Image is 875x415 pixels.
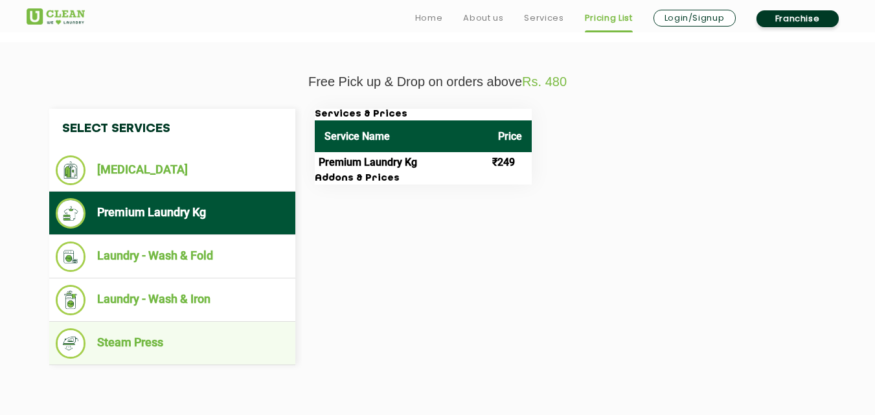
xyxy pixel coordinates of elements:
img: Laundry - Wash & Iron [56,285,86,315]
a: Login/Signup [653,10,736,27]
a: Pricing List [585,10,633,26]
th: Service Name [315,120,488,152]
li: Laundry - Wash & Fold [56,241,289,272]
span: Rs. 480 [522,74,567,89]
h4: Select Services [49,109,295,149]
h3: Services & Prices [315,109,532,120]
img: Steam Press [56,328,86,359]
td: ₹249 [488,152,532,173]
img: Premium Laundry Kg [56,198,86,229]
a: Franchise [756,10,839,27]
a: Services [524,10,563,26]
p: Free Pick up & Drop on orders above [27,74,849,89]
img: UClean Laundry and Dry Cleaning [27,8,85,25]
img: Laundry - Wash & Fold [56,241,86,272]
li: Laundry - Wash & Iron [56,285,289,315]
th: Price [488,120,532,152]
img: Dry Cleaning [56,155,86,185]
td: Premium Laundry Kg [315,152,488,173]
li: Steam Press [56,328,289,359]
li: [MEDICAL_DATA] [56,155,289,185]
a: Home [415,10,443,26]
a: About us [463,10,503,26]
h3: Addons & Prices [315,173,532,185]
li: Premium Laundry Kg [56,198,289,229]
